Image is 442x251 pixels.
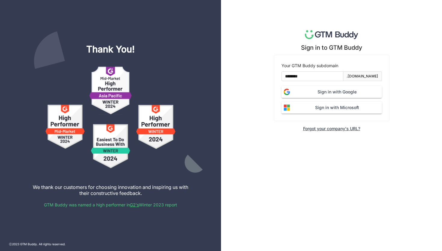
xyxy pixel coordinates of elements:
img: microsoft.svg [281,102,292,113]
img: logo [305,30,358,39]
div: Sign in to GTM Buddy [301,44,362,51]
span: Sign in with Google [292,89,382,95]
button: Sign in with Google [281,86,382,98]
span: Sign in with Microsoft [292,104,382,111]
button: Sign in with Microsoft [281,102,382,114]
div: Your GTM Buddy subdomain [281,62,382,69]
a: G2's [130,202,139,207]
img: google_logo.png [281,86,292,97]
div: .[DOMAIN_NAME] [347,74,378,79]
div: Forgot your company's URL? [303,126,360,131]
